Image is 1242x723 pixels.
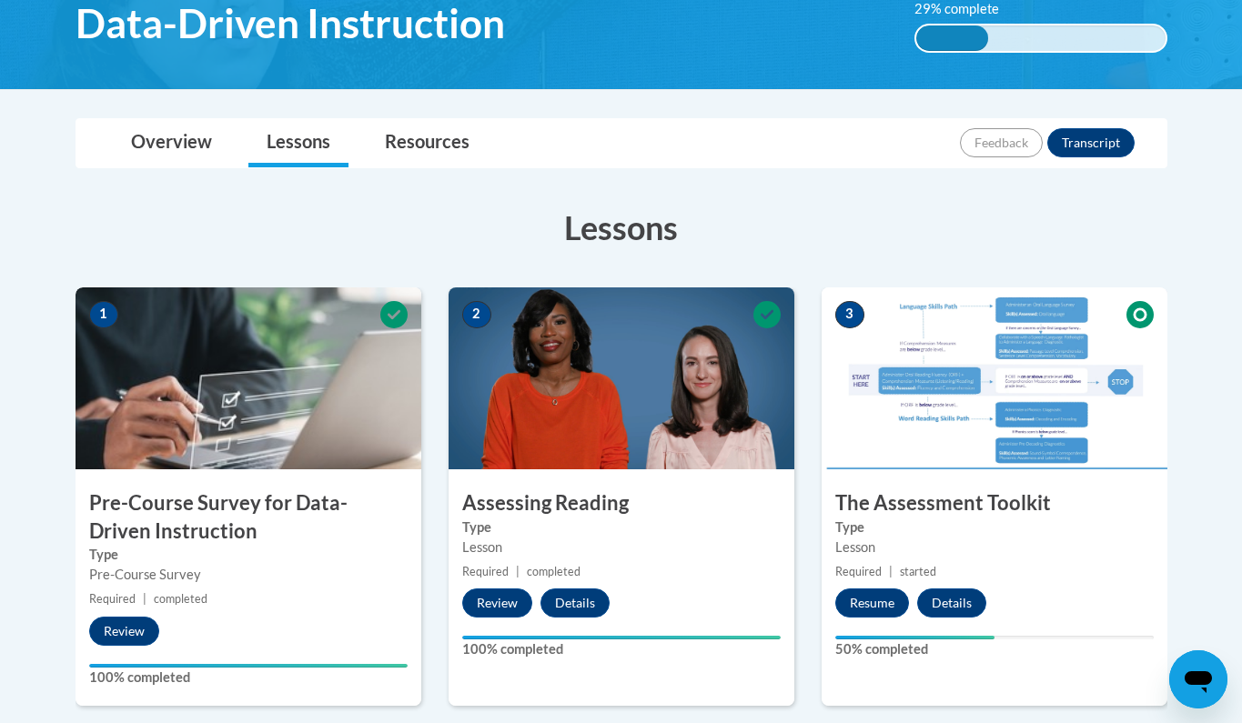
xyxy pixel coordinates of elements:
[835,639,1154,659] label: 50% completed
[835,537,1154,557] div: Lesson
[76,287,421,469] img: Course Image
[835,517,1154,537] label: Type
[916,25,988,51] div: 29%
[143,592,146,606] span: |
[248,119,348,167] a: Lessons
[154,592,207,606] span: completed
[89,545,408,565] label: Type
[462,639,781,659] label: 100% completed
[76,205,1167,250] h3: Lessons
[822,489,1167,517] h3: The Assessment Toolkit
[835,565,882,578] span: Required
[113,119,230,167] a: Overview
[462,301,491,328] span: 2
[89,668,408,688] label: 100% completed
[89,592,136,606] span: Required
[462,517,781,537] label: Type
[516,565,520,578] span: |
[449,287,794,469] img: Course Image
[835,636,995,639] div: Your progress
[540,588,610,618] button: Details
[462,565,509,578] span: Required
[89,664,408,668] div: Your progress
[462,588,532,618] button: Review
[960,128,1043,157] button: Feedback
[917,588,986,618] button: Details
[1047,128,1135,157] button: Transcript
[835,588,909,618] button: Resume
[835,301,864,328] span: 3
[89,301,118,328] span: 1
[462,636,781,639] div: Your progress
[76,489,421,546] h3: Pre-Course Survey for Data-Driven Instruction
[89,565,408,585] div: Pre-Course Survey
[449,489,794,517] h3: Assessing Reading
[462,537,781,557] div: Lesson
[89,617,159,646] button: Review
[367,119,488,167] a: Resources
[900,565,936,578] span: started
[889,565,893,578] span: |
[527,565,581,578] span: completed
[1169,650,1227,708] iframe: Button to launch messaging window
[822,287,1167,469] img: Course Image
